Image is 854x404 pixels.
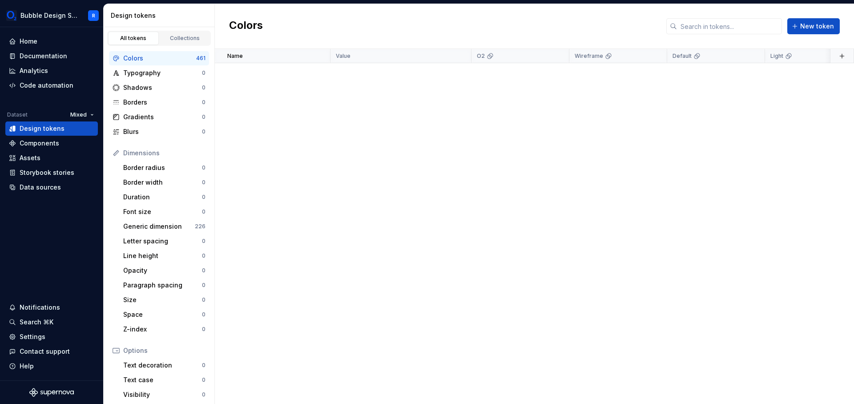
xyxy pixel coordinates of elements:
[123,310,202,319] div: Space
[20,362,34,371] div: Help
[123,325,202,334] div: Z-index
[202,252,205,259] div: 0
[123,163,202,172] div: Border radius
[20,52,67,61] div: Documentation
[20,11,77,20] div: Bubble Design System
[5,49,98,63] a: Documentation
[120,234,209,248] a: Letter spacing0
[120,205,209,219] a: Font size0
[202,128,205,135] div: 0
[123,376,202,384] div: Text case
[20,66,48,75] div: Analytics
[336,53,350,60] p: Value
[123,207,202,216] div: Font size
[202,84,205,91] div: 0
[20,303,60,312] div: Notifications
[123,193,202,202] div: Duration
[120,307,209,322] a: Space0
[673,53,692,60] p: Default
[202,113,205,121] div: 0
[787,18,840,34] button: New token
[109,81,209,95] a: Shadows0
[123,281,202,290] div: Paragraph spacing
[477,53,485,60] p: O2
[120,219,209,234] a: Generic dimension226
[111,35,156,42] div: All tokens
[120,278,209,292] a: Paragraph spacing0
[120,388,209,402] a: Visibility0
[2,6,101,25] button: Bubble Design SystemR
[20,168,74,177] div: Storybook stories
[20,183,61,192] div: Data sources
[5,315,98,329] button: Search ⌘K
[123,251,202,260] div: Line height
[5,166,98,180] a: Storybook stories
[123,295,202,304] div: Size
[202,179,205,186] div: 0
[5,121,98,136] a: Design tokens
[120,249,209,263] a: Line height0
[5,151,98,165] a: Assets
[202,376,205,384] div: 0
[123,127,202,136] div: Blurs
[123,149,205,158] div: Dimensions
[202,69,205,77] div: 0
[20,81,73,90] div: Code automation
[120,263,209,278] a: Opacity0
[5,136,98,150] a: Components
[20,124,64,133] div: Design tokens
[202,99,205,106] div: 0
[123,222,195,231] div: Generic dimension
[20,37,37,46] div: Home
[5,64,98,78] a: Analytics
[120,293,209,307] a: Size0
[120,175,209,190] a: Border width0
[123,113,202,121] div: Gradients
[20,318,53,327] div: Search ⌘K
[109,51,209,65] a: Colors461
[123,83,202,92] div: Shadows
[202,208,205,215] div: 0
[70,111,87,118] span: Mixed
[123,54,196,63] div: Colors
[5,34,98,48] a: Home
[202,311,205,318] div: 0
[195,223,205,230] div: 226
[123,361,202,370] div: Text decoration
[202,194,205,201] div: 0
[66,109,98,121] button: Mixed
[123,69,202,77] div: Typography
[20,154,40,162] div: Assets
[109,125,209,139] a: Blurs0
[196,55,205,62] div: 461
[120,322,209,336] a: Z-index0
[20,139,59,148] div: Components
[123,390,202,399] div: Visibility
[20,347,70,356] div: Contact support
[677,18,782,34] input: Search in tokens...
[123,266,202,275] div: Opacity
[202,164,205,171] div: 0
[227,53,243,60] p: Name
[109,66,209,80] a: Typography0
[202,296,205,303] div: 0
[800,22,834,31] span: New token
[109,110,209,124] a: Gradients0
[123,346,205,355] div: Options
[20,332,45,341] div: Settings
[5,180,98,194] a: Data sources
[123,237,202,246] div: Letter spacing
[109,95,209,109] a: Borders0
[163,35,207,42] div: Collections
[120,190,209,204] a: Duration0
[29,388,74,397] svg: Supernova Logo
[120,358,209,372] a: Text decoration0
[202,282,205,289] div: 0
[202,362,205,369] div: 0
[120,373,209,387] a: Text case0
[5,344,98,359] button: Contact support
[123,98,202,107] div: Borders
[6,10,17,21] img: 1a847f6c-1245-4c66-adf2-ab3a177fc91e.png
[202,326,205,333] div: 0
